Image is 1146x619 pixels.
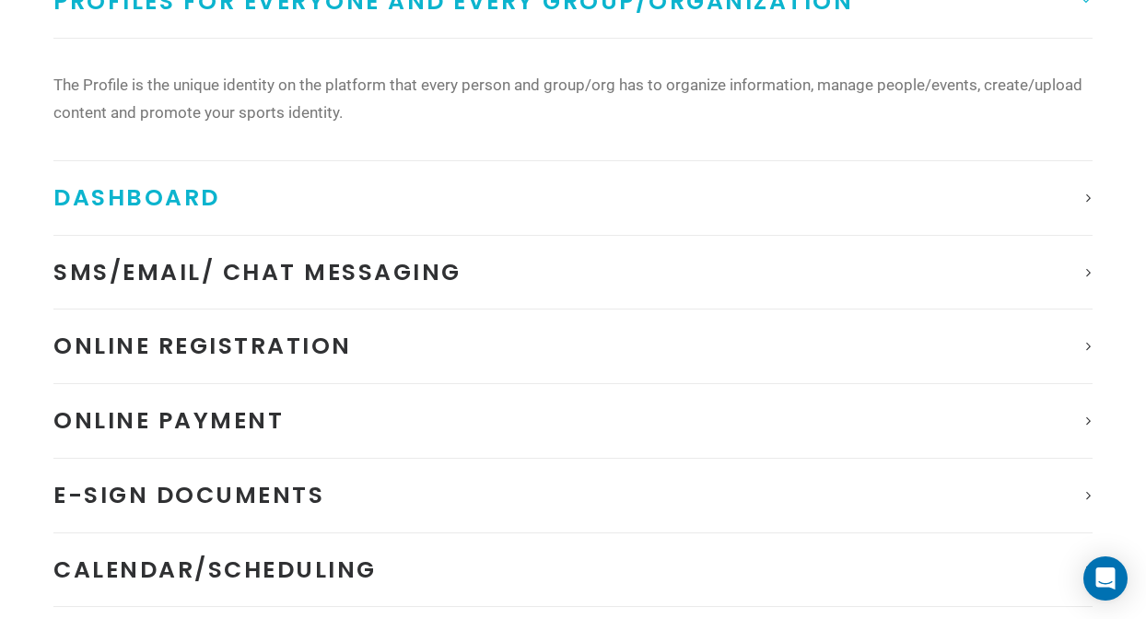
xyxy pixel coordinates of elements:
[53,479,324,511] span: E-Sign documents
[53,459,1093,532] a: E-Sign documents
[53,404,284,437] span: Online Payment
[53,72,1093,127] p: The Profile is the unique identity on the platform that every person and group/org has to organiz...
[53,161,1093,235] a: Dashboard
[53,181,220,214] span: Dashboard
[53,384,1093,458] a: Online Payment
[53,330,352,362] span: Online Registration
[53,533,1093,607] a: Calendar/Scheduling
[53,309,1093,383] a: Online Registration
[1083,556,1128,601] div: Open Intercom Messenger
[53,236,1093,309] a: SMS/Email/ Chat Messaging
[53,554,377,586] span: Calendar/Scheduling
[53,256,462,288] span: SMS/Email/ Chat Messaging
